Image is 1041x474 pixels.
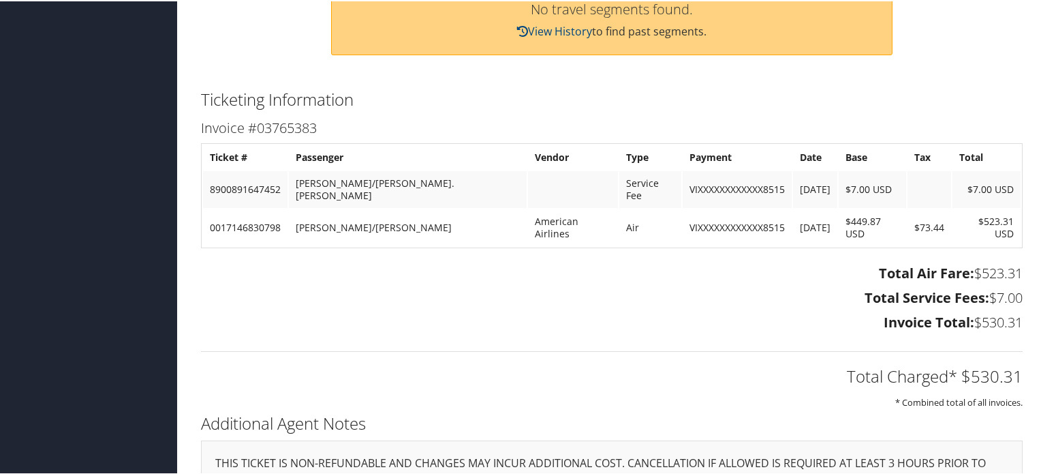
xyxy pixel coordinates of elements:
[952,144,1021,168] th: Total
[619,170,681,207] td: Service Fee
[879,263,974,281] strong: Total Air Fare:
[952,208,1021,245] td: $523.31 USD
[952,170,1021,207] td: $7.00 USD
[201,411,1023,434] h2: Additional Agent Notes
[793,170,837,207] td: [DATE]
[345,1,878,15] h3: No travel segments found.
[203,208,288,245] td: 0017146830798
[201,364,1023,387] h2: Total Charged* $530.31
[793,144,837,168] th: Date
[528,208,617,245] td: American Airlines
[201,87,1023,110] h2: Ticketing Information
[517,23,592,38] a: View History
[839,170,907,207] td: $7.00 USD
[201,312,1023,331] h3: $530.31
[201,287,1023,306] h3: $7.00
[619,208,681,245] td: Air
[683,144,792,168] th: Payment
[793,208,837,245] td: [DATE]
[289,208,527,245] td: [PERSON_NAME]/[PERSON_NAME]
[289,170,527,207] td: [PERSON_NAME]/[PERSON_NAME].[PERSON_NAME]
[839,208,907,245] td: $449.87 USD
[895,395,1023,407] small: * Combined total of all invoices.
[619,144,681,168] th: Type
[839,144,907,168] th: Base
[907,144,951,168] th: Tax
[528,144,617,168] th: Vendor
[683,208,792,245] td: VIXXXXXXXXXXXX8515
[907,208,951,245] td: $73.44
[683,170,792,207] td: VIXXXXXXXXXXXX8515
[289,144,527,168] th: Passenger
[201,117,1023,136] h3: Invoice #03765383
[203,144,288,168] th: Ticket #
[201,263,1023,282] h3: $523.31
[865,287,989,306] strong: Total Service Fees:
[203,170,288,207] td: 8900891647452
[884,312,974,330] strong: Invoice Total:
[345,22,878,40] p: to find past segments.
